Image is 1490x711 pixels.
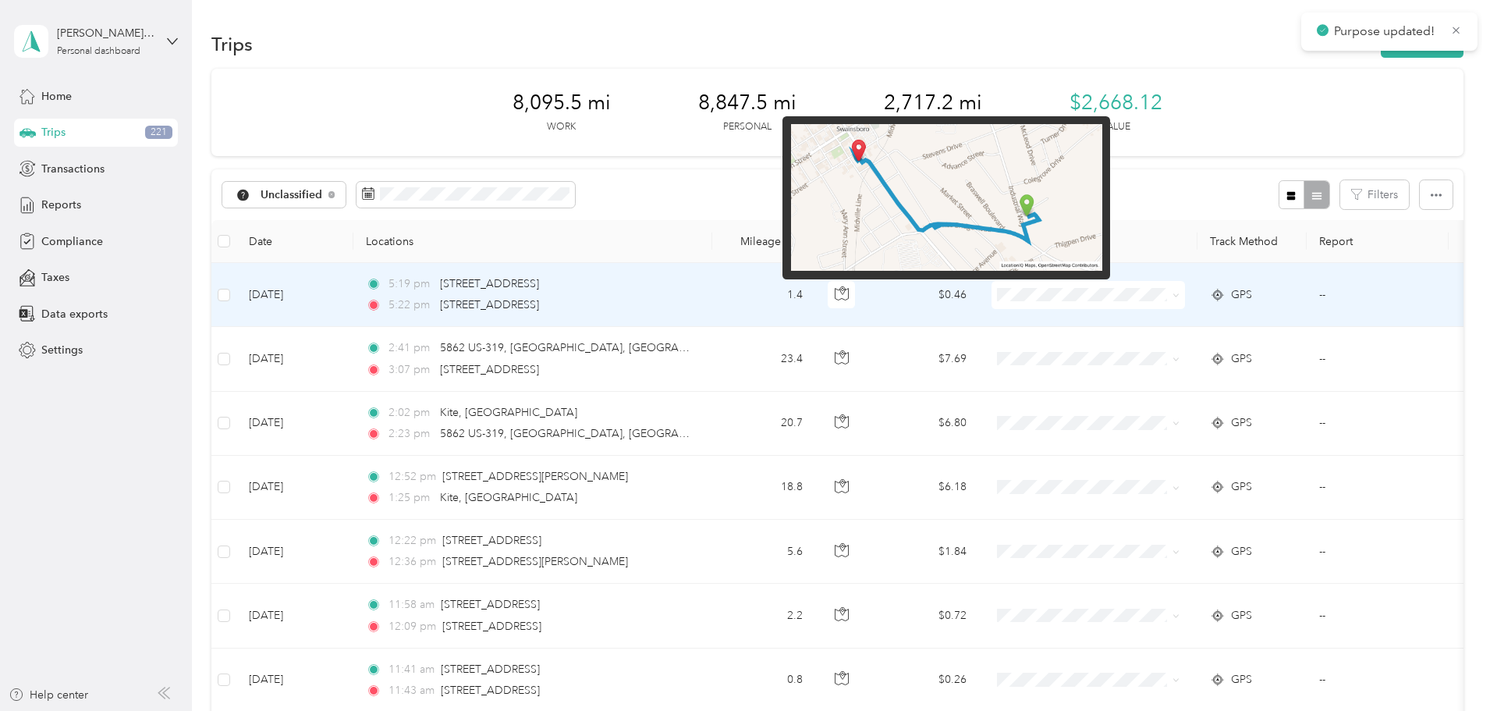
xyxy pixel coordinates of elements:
img: minimap [791,124,1102,271]
span: 221 [145,126,172,140]
span: Kite, [GEOGRAPHIC_DATA] [440,406,577,419]
td: $6.80 [870,392,979,456]
span: Transactions [41,161,105,177]
td: $7.69 [870,327,979,391]
th: Mileage (mi) [712,220,815,263]
span: GPS [1231,478,1252,496]
td: [DATE] [236,584,353,648]
span: Compliance [41,233,103,250]
td: $0.46 [870,263,979,327]
iframe: Everlance-gr Chat Button Frame [1403,624,1490,711]
td: -- [1307,520,1449,584]
th: Track Method [1197,220,1307,263]
span: 5862 US-319, [GEOGRAPHIC_DATA], [GEOGRAPHIC_DATA] [440,341,741,354]
span: 2:41 pm [388,340,433,357]
span: [STREET_ADDRESS] [441,663,540,676]
span: 5:19 pm [388,276,433,293]
span: Data exports [41,306,108,322]
td: 5.6 [712,520,815,584]
span: 8,847.5 mi [698,91,796,116]
span: Unclassified [261,190,323,201]
span: 8,095.5 mi [513,91,611,116]
div: [PERSON_NAME] III [57,25,154,41]
div: Personal dashboard [57,47,140,56]
span: 1:25 pm [388,489,433,507]
th: Locations [353,220,712,263]
span: GPS [1231,671,1252,688]
span: 12:36 pm [388,553,436,571]
span: $2,668.12 [1070,91,1162,116]
span: Trips [41,124,66,140]
td: 23.4 [712,327,815,391]
span: GPS [1231,543,1252,560]
p: Work [547,120,576,134]
td: [DATE] [236,263,353,327]
td: [DATE] [236,456,353,520]
td: -- [1307,456,1449,520]
td: 2.2 [712,584,815,648]
span: 11:41 am [388,661,435,678]
span: 12:09 pm [388,618,436,635]
span: 5:22 pm [388,297,433,314]
span: GPS [1231,414,1252,432]
span: 11:58 am [388,596,435,613]
p: Value [1101,120,1130,134]
span: 3:07 pm [388,361,433,379]
button: Filters [1340,180,1409,209]
td: $0.72 [870,584,979,648]
span: [STREET_ADDRESS] [440,363,539,376]
td: [DATE] [236,520,353,584]
span: [STREET_ADDRESS] [441,598,540,611]
span: 11:43 am [388,682,435,699]
p: Purpose updated! [1334,22,1439,41]
td: [DATE] [236,327,353,391]
th: Report [1307,220,1449,263]
span: Home [41,88,72,105]
span: 12:22 pm [388,532,436,549]
span: Reports [41,197,81,213]
td: $6.18 [870,456,979,520]
th: Date [236,220,353,263]
span: Kite, [GEOGRAPHIC_DATA] [440,491,577,504]
td: 20.7 [712,392,815,456]
span: Settings [41,342,83,358]
button: Help center [9,687,88,703]
span: [STREET_ADDRESS] [440,277,539,290]
td: [DATE] [236,392,353,456]
span: [STREET_ADDRESS] [440,298,539,311]
span: [STREET_ADDRESS] [442,620,541,633]
span: 2:23 pm [388,425,433,443]
span: [STREET_ADDRESS] [442,534,541,547]
h1: Trips [211,36,253,52]
td: -- [1307,584,1449,648]
span: [STREET_ADDRESS][PERSON_NAME] [442,555,628,568]
p: Personal [723,120,772,134]
td: -- [1307,263,1449,327]
td: 18.8 [712,456,815,520]
span: [STREET_ADDRESS][PERSON_NAME] [442,470,628,483]
span: [STREET_ADDRESS] [441,684,540,697]
span: 2:02 pm [388,404,433,421]
span: 12:52 pm [388,468,436,485]
span: 2,717.2 mi [884,91,982,116]
span: 5862 US-319, [GEOGRAPHIC_DATA], [GEOGRAPHIC_DATA] [440,427,741,440]
td: -- [1307,327,1449,391]
span: GPS [1231,607,1252,624]
td: -- [1307,392,1449,456]
td: $1.84 [870,520,979,584]
span: Taxes [41,269,69,286]
span: GPS [1231,286,1252,304]
td: 1.4 [712,263,815,327]
span: GPS [1231,350,1252,368]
